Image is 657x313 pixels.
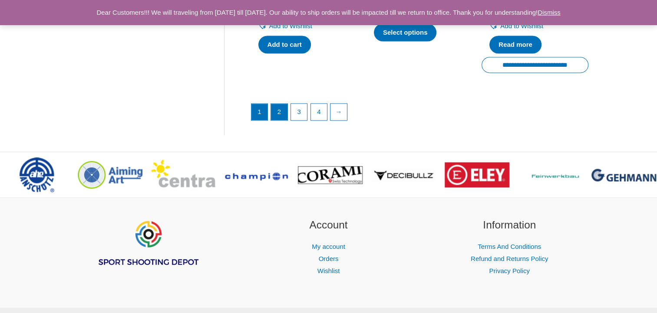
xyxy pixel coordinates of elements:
h2: Information [430,217,589,233]
a: Add to cart: “SCATT Bracket UIT 2.0” [258,36,311,54]
a: Dismiss [538,9,561,16]
a: Wishlist [317,267,340,274]
span: Add to Wishlist [500,22,543,29]
a: Page 2 [271,104,287,120]
span: Page 1 [251,104,268,120]
a: Terms And Conditions [478,243,541,250]
a: My account [312,243,345,250]
a: Add to Wishlist [489,20,543,32]
a: Read more about “Barrel weight 70g” [489,36,541,54]
a: Orders [319,255,339,262]
nav: Information [430,241,589,277]
aside: Footer Widget 2 [249,217,408,277]
a: Page 3 [291,104,307,120]
aside: Footer Widget 3 [430,217,589,277]
h2: Account [249,217,408,233]
nav: Account [249,241,408,277]
a: → [330,104,347,120]
a: Privacy Policy [489,267,529,274]
a: Page 4 [311,104,327,120]
aside: Footer Widget 1 [68,217,228,287]
span: Add to Wishlist [269,22,312,29]
a: Add to Wishlist [258,20,312,32]
nav: Product Pagination [251,103,589,125]
a: Refund and Returns Policy [471,255,548,262]
img: brand logo [445,162,509,187]
a: Select options for “Distance Kit” [374,23,437,42]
